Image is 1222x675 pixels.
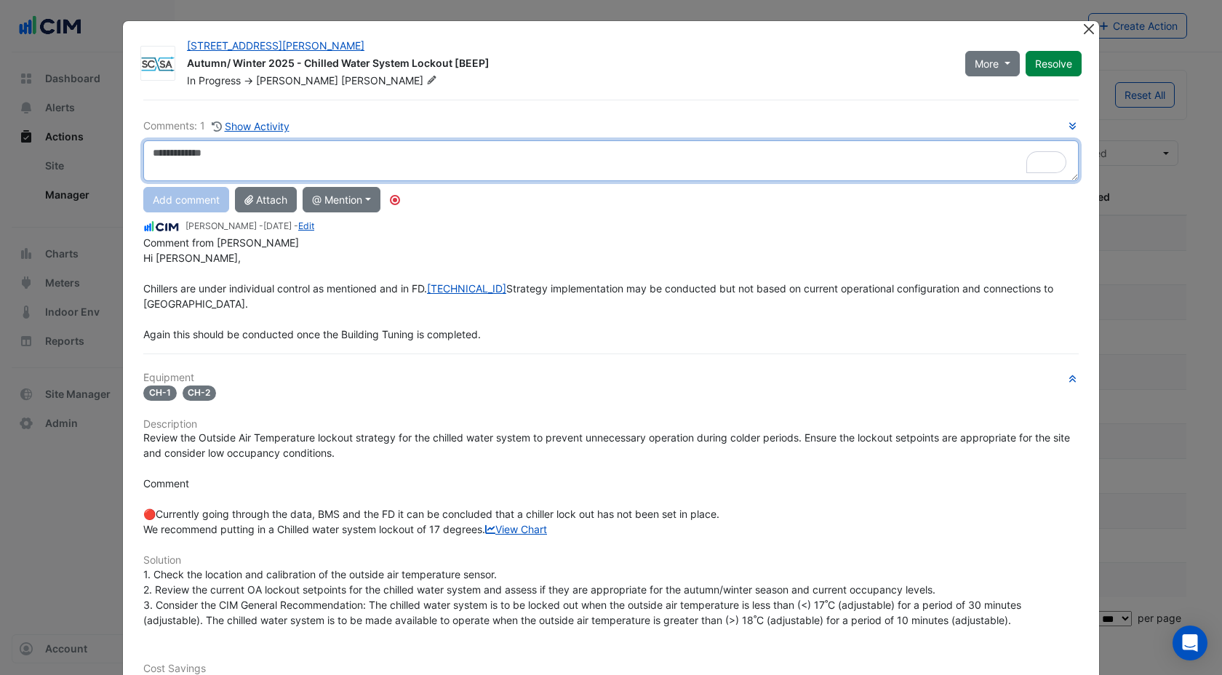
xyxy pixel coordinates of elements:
span: 2025-05-12 16:26:53 [263,220,292,231]
span: 1. Check the location and calibration of the outside air temperature sensor. 2. Review the curren... [143,568,1024,626]
div: Comments: 1 [143,118,290,135]
button: @ Mention [303,187,380,212]
div: Autumn/ Winter 2025 - Chilled Water System Lockout [BEEP] [187,56,948,73]
button: Close [1081,21,1096,36]
span: CH-2 [183,386,217,401]
button: Show Activity [211,118,290,135]
button: More [965,51,1020,76]
h6: Solution [143,554,1079,567]
span: More [975,56,999,71]
div: Tooltip anchor [388,193,402,207]
span: -> [244,74,253,87]
span: In Progress [187,74,241,87]
button: Attach [235,187,297,212]
h6: Equipment [143,372,1079,384]
textarea: To enrich screen reader interactions, please activate Accessibility in Grammarly extension settings [143,140,1079,181]
button: Resolve [1026,51,1082,76]
h6: Cost Savings [143,663,1079,675]
a: Edit [298,220,314,231]
span: Comment from [PERSON_NAME] Hi [PERSON_NAME], Chillers are under individual control as mentioned a... [143,236,1056,340]
span: [PERSON_NAME] [341,73,440,88]
a: [TECHNICAL_ID] [427,282,506,295]
h6: Description [143,418,1079,431]
span: [PERSON_NAME] [256,74,338,87]
small: [PERSON_NAME] - - [185,220,314,233]
span: CH-1 [143,386,177,401]
img: SCSA [141,57,175,71]
img: CIM [143,219,180,235]
a: View Chart [485,523,547,535]
span: Review the Outside Air Temperature lockout strategy for the chilled water system to prevent unnec... [143,431,1073,535]
div: Open Intercom Messenger [1173,626,1207,660]
a: [STREET_ADDRESS][PERSON_NAME] [187,39,364,52]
